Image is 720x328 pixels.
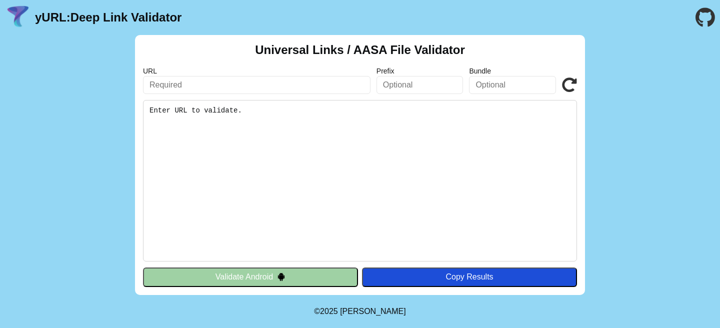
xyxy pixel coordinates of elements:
[5,4,31,30] img: yURL Logo
[367,272,572,281] div: Copy Results
[469,76,556,94] input: Optional
[314,295,405,328] footer: ©
[255,43,465,57] h2: Universal Links / AASA File Validator
[143,267,358,286] button: Validate Android
[340,307,406,315] a: Michael Ibragimchayev's Personal Site
[320,307,338,315] span: 2025
[362,267,577,286] button: Copy Results
[469,67,556,75] label: Bundle
[376,76,463,94] input: Optional
[376,67,463,75] label: Prefix
[143,100,577,261] pre: Enter URL to validate.
[143,76,370,94] input: Required
[277,272,285,281] img: droidIcon.svg
[143,67,370,75] label: URL
[35,10,181,24] a: yURL:Deep Link Validator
